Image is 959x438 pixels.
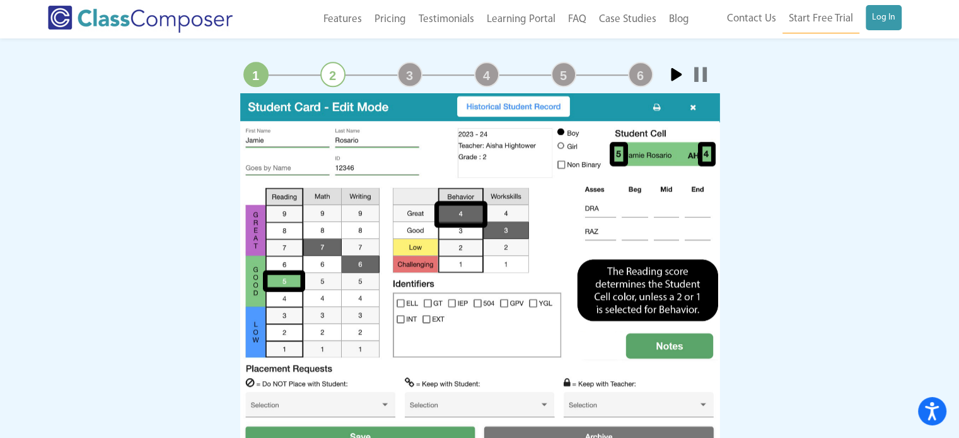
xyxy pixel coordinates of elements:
[663,62,688,87] a: Start
[562,6,593,33] a: FAQ
[688,62,713,87] a: Stop
[480,6,562,33] a: Learning Portal
[273,6,695,33] nav: Header Menu
[593,6,663,33] a: Case Studies
[368,6,412,33] a: Pricing
[551,62,576,87] a: 5
[412,6,480,33] a: Testimonials
[48,6,233,33] img: Class Composer
[866,5,902,30] a: Log In
[782,5,859,33] a: Start Free Trial
[474,62,499,87] a: 4
[317,6,368,33] a: Features
[397,62,422,87] a: 3
[663,6,695,33] a: Blog
[628,62,653,87] a: 6
[721,5,782,33] a: Contact Us
[695,5,902,33] nav: Header Menu
[243,62,269,87] a: 1
[320,62,346,87] a: 2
